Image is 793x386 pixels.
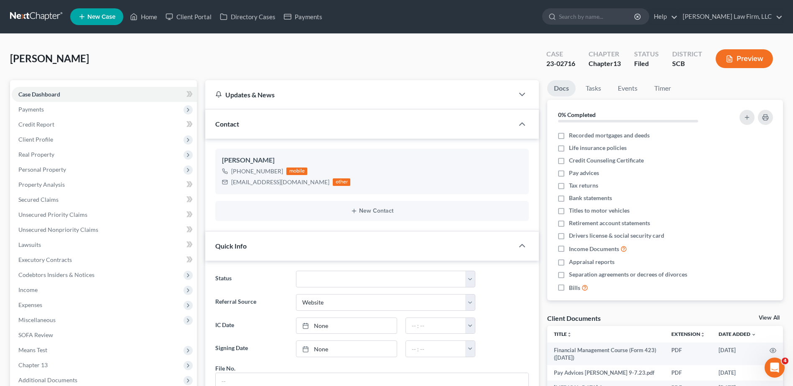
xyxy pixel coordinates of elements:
[719,331,756,337] a: Date Added expand_more
[712,343,763,366] td: [DATE]
[716,49,773,68] button: Preview
[569,219,650,227] span: Retirement account statements
[672,59,702,69] div: SCB
[18,196,59,203] span: Secured Claims
[18,136,53,143] span: Client Profile
[211,340,291,357] label: Signing Date
[569,284,580,292] span: Bills
[12,87,197,102] a: Case Dashboard
[18,271,94,278] span: Codebtors Insiders & Notices
[231,178,329,186] div: [EMAIL_ADDRESS][DOMAIN_NAME]
[211,271,291,287] label: Status
[665,365,712,380] td: PDF
[569,206,630,215] span: Titles to motor vehicles
[406,341,466,357] input: -- : --
[672,49,702,59] div: District
[759,315,780,321] a: View All
[215,120,239,128] span: Contact
[700,332,705,337] i: unfold_more
[569,144,627,152] span: Life insurance policies
[546,59,575,69] div: 23-02716
[222,208,522,214] button: New Contact
[567,332,572,337] i: unfold_more
[547,365,665,380] td: Pay Advices [PERSON_NAME] 9-7.23.pdf
[10,52,89,64] span: [PERSON_NAME]
[579,80,608,96] a: Tasks
[569,270,687,279] span: Separation agreements or decrees of divorces
[296,318,397,334] a: None
[18,226,98,233] span: Unsecured Nonpriority Claims
[547,343,665,366] td: Financial Management Course (Form 423) ([DATE])
[569,169,599,177] span: Pay advices
[611,80,644,96] a: Events
[215,90,504,99] div: Updates & News
[406,318,466,334] input: -- : --
[215,242,247,250] span: Quick Info
[782,358,788,364] span: 4
[222,155,522,165] div: [PERSON_NAME]
[18,301,42,308] span: Expenses
[665,343,712,366] td: PDF
[569,181,598,190] span: Tax returns
[18,166,66,173] span: Personal Property
[589,49,621,59] div: Chapter
[12,207,197,222] a: Unsecured Priority Claims
[546,49,575,59] div: Case
[634,59,659,69] div: Filed
[712,365,763,380] td: [DATE]
[650,9,678,24] a: Help
[569,245,619,253] span: Income Documents
[18,91,60,98] span: Case Dashboard
[613,59,621,67] span: 13
[18,211,87,218] span: Unsecured Priority Claims
[333,178,350,186] div: other
[751,332,756,337] i: expand_more
[12,192,197,207] a: Secured Claims
[18,121,54,128] span: Credit Report
[12,222,197,237] a: Unsecured Nonpriority Claims
[12,177,197,192] a: Property Analysis
[547,314,601,323] div: Client Documents
[211,317,291,334] label: IC Date
[280,9,326,24] a: Payments
[559,9,635,24] input: Search by name...
[231,167,283,175] div: [PHONE_NUMBER]
[216,9,280,24] a: Directory Cases
[18,151,54,158] span: Real Property
[558,111,596,118] strong: 0% Completed
[569,156,644,165] span: Credit Counseling Certificate
[18,316,56,323] span: Miscellaneous
[12,117,197,132] a: Credit Report
[12,328,197,343] a: SOFA Review
[126,9,161,24] a: Home
[765,358,785,378] iframe: Intercom live chat
[87,14,115,20] span: New Case
[648,80,678,96] a: Timer
[286,168,307,175] div: mobile
[18,346,47,353] span: Means Test
[678,9,783,24] a: [PERSON_NAME] Law Firm, LLC
[18,256,72,263] span: Executory Contracts
[671,331,705,337] a: Extensionunfold_more
[296,341,397,357] a: None
[634,49,659,59] div: Status
[161,9,216,24] a: Client Portal
[569,131,650,140] span: Recorded mortgages and deeds
[18,106,44,113] span: Payments
[18,361,48,368] span: Chapter 13
[569,194,612,202] span: Bank statements
[12,237,197,252] a: Lawsuits
[569,258,615,266] span: Appraisal reports
[18,241,41,248] span: Lawsuits
[18,286,38,293] span: Income
[589,59,621,69] div: Chapter
[12,252,197,267] a: Executory Contracts
[18,331,53,338] span: SOFA Review
[211,294,291,311] label: Referral Source
[547,80,576,96] a: Docs
[554,331,572,337] a: Titleunfold_more
[569,231,664,240] span: Drivers license & social security card
[18,181,65,188] span: Property Analysis
[18,376,77,383] span: Additional Documents
[215,364,235,373] div: File No.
